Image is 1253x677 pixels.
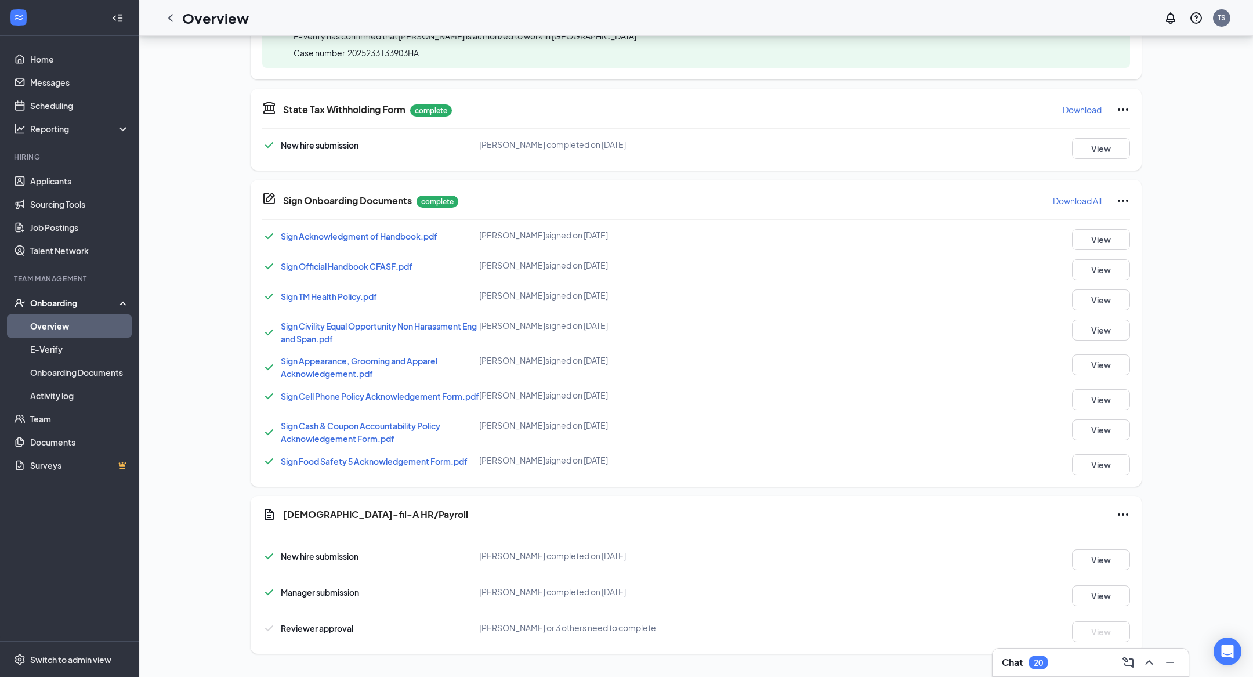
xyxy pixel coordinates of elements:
[30,216,129,239] a: Job Postings
[30,71,129,94] a: Messages
[1072,138,1130,159] button: View
[30,314,129,338] a: Overview
[1072,419,1130,440] button: View
[262,389,276,403] svg: Checkmark
[1072,621,1130,642] button: View
[112,12,124,24] svg: Collapse
[283,194,412,207] h5: Sign Onboarding Documents
[1163,656,1177,669] svg: Minimize
[479,229,769,241] div: [PERSON_NAME] signed on [DATE]
[30,654,111,665] div: Switch to admin view
[1189,11,1203,25] svg: QuestionInfo
[262,191,276,205] svg: CompanyDocumentIcon
[262,325,276,339] svg: Checkmark
[30,407,129,430] a: Team
[262,138,276,152] svg: Checkmark
[262,100,276,114] svg: TaxGovernmentIcon
[30,384,129,407] a: Activity log
[1161,653,1179,672] button: Minimize
[1121,656,1135,669] svg: ComposeMessage
[479,320,769,331] div: [PERSON_NAME] signed on [DATE]
[164,11,178,25] svg: ChevronLeft
[281,321,477,344] a: Sign Civility Equal Opportunity Non Harassment Eng and Span.pdf
[1142,656,1156,669] svg: ChevronUp
[1072,389,1130,410] button: View
[262,549,276,563] svg: Checkmark
[281,587,359,598] span: Manager submission
[479,454,769,466] div: [PERSON_NAME] signed on [DATE]
[281,261,412,271] a: Sign Official Handbook CFASF.pdf
[182,8,249,28] h1: Overview
[417,196,458,208] p: complete
[281,291,377,302] a: Sign TM Health Policy.pdf
[479,622,656,633] span: [PERSON_NAME] or 3 others need to complete
[1116,194,1130,208] svg: Ellipses
[294,31,639,41] span: E-Verify has confirmed that [PERSON_NAME] is authorized to work in [GEOGRAPHIC_DATA].
[1053,195,1102,207] p: Download All
[30,239,129,262] a: Talent Network
[281,140,358,150] span: New hire submission
[283,508,468,521] h5: [DEMOGRAPHIC_DATA]-fil-A HR/Payroll
[30,94,129,117] a: Scheduling
[1072,320,1130,341] button: View
[262,454,276,468] svg: Checkmark
[281,231,437,241] a: Sign Acknowledgment of Handbook.pdf
[1164,11,1178,25] svg: Notifications
[281,356,437,379] a: Sign Appearance, Grooming and Apparel Acknowledgement.pdf
[1002,656,1023,669] h3: Chat
[30,361,129,384] a: Onboarding Documents
[281,391,479,401] span: Sign Cell Phone Policy Acknowledgement Form.pdf
[30,48,129,71] a: Home
[1072,354,1130,375] button: View
[1072,259,1130,280] button: View
[281,623,353,633] span: Reviewer approval
[262,259,276,273] svg: Checkmark
[1116,508,1130,522] svg: Ellipses
[262,508,276,522] svg: Document
[262,585,276,599] svg: Checkmark
[30,454,129,477] a: SurveysCrown
[30,338,129,361] a: E-Verify
[479,389,769,401] div: [PERSON_NAME] signed on [DATE]
[14,123,26,135] svg: Analysis
[30,193,129,216] a: Sourcing Tools
[30,430,129,454] a: Documents
[14,654,26,665] svg: Settings
[14,297,26,309] svg: UserCheck
[13,12,24,23] svg: WorkstreamLogo
[1140,653,1158,672] button: ChevronUp
[1119,653,1138,672] button: ComposeMessage
[410,104,452,117] p: complete
[30,297,119,309] div: Onboarding
[1214,638,1241,665] div: Open Intercom Messenger
[262,360,276,374] svg: Checkmark
[479,354,769,366] div: [PERSON_NAME] signed on [DATE]
[479,139,626,150] span: [PERSON_NAME] completed on [DATE]
[14,274,127,284] div: Team Management
[30,123,130,135] div: Reporting
[1072,585,1130,606] button: View
[1052,191,1102,210] button: Download All
[283,103,405,116] h5: State Tax Withholding Form
[1072,454,1130,475] button: View
[14,152,127,162] div: Hiring
[281,456,468,466] a: Sign Food Safety 5 Acknowledgement Form.pdf
[1116,103,1130,117] svg: Ellipses
[281,421,440,444] a: Sign Cash & Coupon Accountability Policy Acknowledgement Form.pdf
[1063,104,1102,115] p: Download
[479,259,769,271] div: [PERSON_NAME] signed on [DATE]
[479,551,626,561] span: [PERSON_NAME] completed on [DATE]
[479,419,769,431] div: [PERSON_NAME] signed on [DATE]
[262,289,276,303] svg: Checkmark
[281,551,358,562] span: New hire submission
[262,425,276,439] svg: Checkmark
[262,229,276,243] svg: Checkmark
[479,289,769,301] div: [PERSON_NAME] signed on [DATE]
